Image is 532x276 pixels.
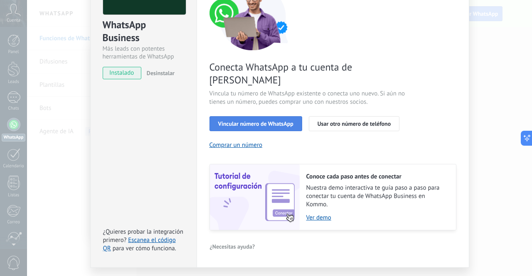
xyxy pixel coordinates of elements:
span: Vincula tu número de WhatsApp existente o conecta uno nuevo. Si aún no tienes un número, puedes c... [209,90,407,106]
span: para ver cómo funciona. [113,244,176,252]
span: Usar otro número de teléfono [318,121,391,127]
button: Comprar un número [209,141,263,149]
h2: Conoce cada paso antes de conectar [306,173,448,181]
span: Conecta WhatsApp a tu cuenta de [PERSON_NAME] [209,61,407,86]
span: ¿Necesitas ayuda? [210,244,255,249]
button: Desinstalar [143,67,175,79]
a: Escanea el código QR [103,236,176,252]
button: Vincular número de WhatsApp [209,116,302,131]
span: Desinstalar [147,69,175,77]
span: Vincular número de WhatsApp [218,121,293,127]
span: instalado [103,67,141,79]
span: ¿Quieres probar la integración primero? [103,228,184,244]
button: Usar otro número de teléfono [309,116,399,131]
button: ¿Necesitas ayuda? [209,240,256,253]
div: Más leads con potentes herramientas de WhatsApp [103,45,185,61]
a: Ver demo [306,214,448,222]
span: Nuestra demo interactiva te guía paso a paso para conectar tu cuenta de WhatsApp Business en Kommo. [306,184,448,209]
div: WhatsApp Business [103,18,185,45]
